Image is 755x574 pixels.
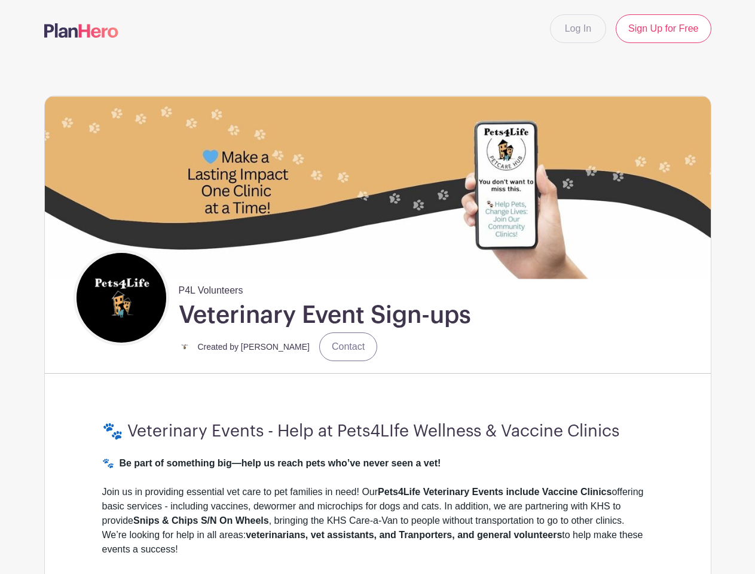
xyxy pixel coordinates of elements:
div: Join us in providing essential vet care to pet families in need! Our offering basic services - in... [102,485,653,571]
img: 40210%20Zip%20(5).jpg [45,96,711,279]
img: square%20black%20logo%20FB%20profile.jpg [77,253,166,343]
span: P4L Volunteers [179,279,243,298]
h3: 🐾 Veterinary Events - Help at Pets4LIfe Wellness & Vaccine Clinics [102,422,653,442]
strong: veterinarians, vet assistants, and Tranporters, and general volunteers [246,530,562,540]
strong: Pets4Life Veterinary Events include Vaccine Clinics [378,487,612,497]
a: Log In [550,14,606,43]
strong: Snips & Chips S/N On Wheels [133,515,269,526]
h1: Veterinary Event Sign-ups [179,300,471,330]
strong: 🐾 Be part of something big—help us reach pets who’ve never seen a vet! [102,458,441,468]
img: logo-507f7623f17ff9eddc593b1ce0a138ce2505c220e1c5a4e2b4648c50719b7d32.svg [44,23,118,38]
a: Sign Up for Free [616,14,711,43]
small: Created by [PERSON_NAME] [198,342,310,352]
img: small%20square%20logo.jpg [179,341,191,353]
a: Contact [319,332,377,361]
